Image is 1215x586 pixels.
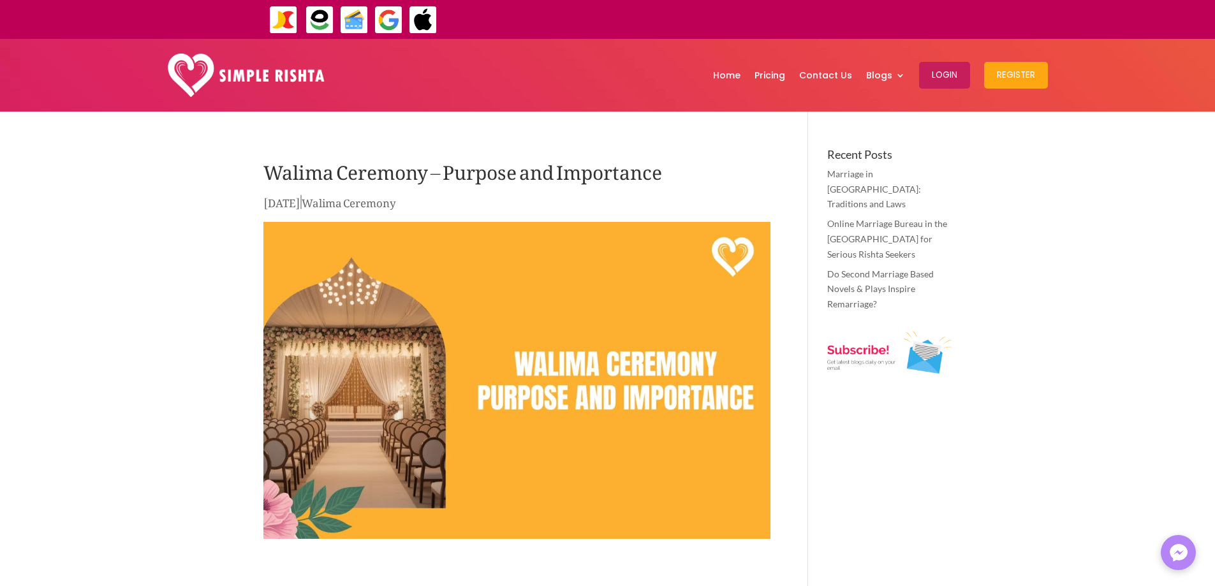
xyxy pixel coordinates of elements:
[919,62,970,89] button: Login
[799,42,852,108] a: Contact Us
[263,193,770,218] p: |
[827,268,934,310] a: Do Second Marriage Based Novels & Plays Inspire Remarriage?
[340,6,369,34] img: Credit Cards
[866,42,905,108] a: Blogs
[984,62,1048,89] button: Register
[263,149,770,193] h1: Walima Ceremony – Purpose and Importance
[374,6,403,34] img: GooglePay-icon
[755,42,785,108] a: Pricing
[984,42,1048,108] a: Register
[269,6,298,34] img: JazzCash-icon
[263,222,770,539] img: Walima Ceremony in 2025 – Purpose and Importance
[1166,540,1191,566] img: Messenger
[263,187,300,214] span: [DATE]
[409,6,438,34] img: ApplePay-icon
[827,168,921,210] a: Marriage in [GEOGRAPHIC_DATA]: Traditions and Laws
[919,42,970,108] a: Login
[713,42,740,108] a: Home
[827,218,947,260] a: Online Marriage Bureau in the [GEOGRAPHIC_DATA] for Serious Rishta Seekers
[302,187,396,214] a: Walima Ceremony
[827,149,952,166] h4: Recent Posts
[306,6,334,34] img: EasyPaisa-icon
